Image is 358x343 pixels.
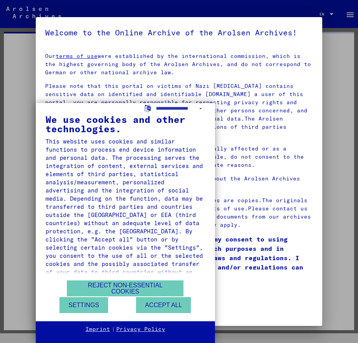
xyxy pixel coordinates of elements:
[136,297,191,313] button: Accept all
[45,137,205,284] div: This website uses cookies and similar functions to process end device information and personal da...
[116,325,165,333] a: Privacy Policy
[59,297,108,313] button: Settings
[67,280,183,296] button: Reject non-essential cookies
[86,325,110,333] a: Imprint
[45,115,205,133] div: We use cookies and other technologies.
